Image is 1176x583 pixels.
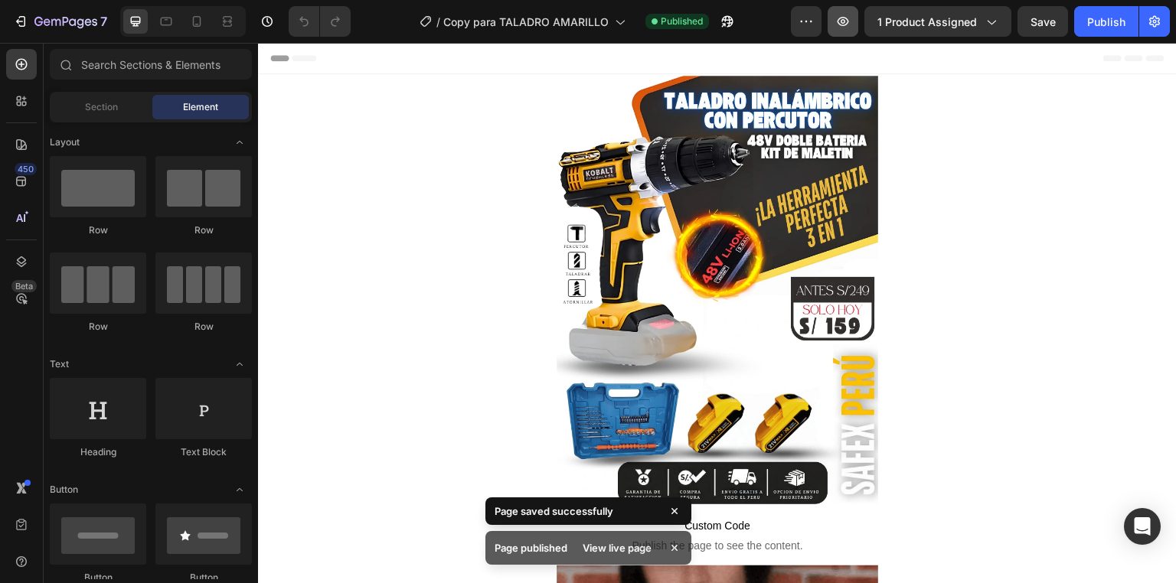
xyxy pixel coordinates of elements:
div: View live page [573,537,661,559]
span: Published [661,15,703,28]
iframe: Design area [258,43,1176,583]
p: Page saved successfully [495,503,613,519]
button: Save [1018,6,1068,37]
span: 1 product assigned [877,14,977,30]
span: Save [1031,15,1056,28]
span: Text [50,357,69,371]
span: Toggle open [227,130,252,155]
div: Open Intercom Messenger [1124,508,1161,545]
button: 1 product assigned [864,6,1011,37]
button: Publish [1074,6,1138,37]
span: Element [183,100,218,114]
input: Search Sections & Elements [50,49,252,80]
span: Toggle open [227,352,252,376]
span: Layout [50,135,80,149]
div: Undo/Redo [289,6,351,37]
div: Text Block [155,445,252,459]
p: Page published [495,540,567,555]
div: Row [155,223,252,237]
span: Copy para TALADRO AMARILLO [443,14,609,30]
span: / [436,14,440,30]
span: Section [85,100,118,114]
p: 7 [100,12,107,31]
span: Button [50,483,78,497]
div: Beta [11,280,37,292]
div: 450 [15,163,37,175]
span: Toggle open [227,477,252,502]
div: Row [155,320,252,334]
div: Row [50,223,146,237]
div: Publish [1087,14,1125,30]
button: 7 [6,6,114,37]
div: Heading [50,445,146,459]
div: Row [50,320,146,334]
